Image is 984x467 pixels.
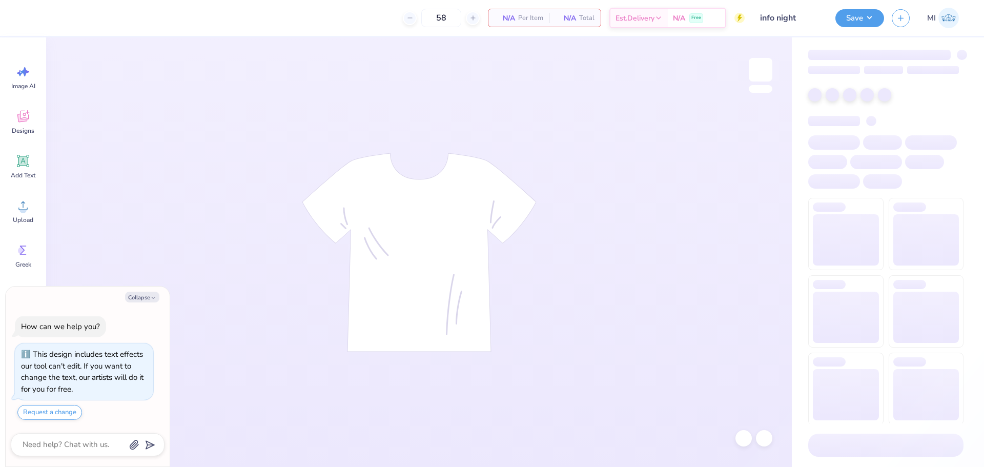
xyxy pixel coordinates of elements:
[11,171,35,179] span: Add Text
[21,321,100,332] div: How can we help you?
[495,13,515,24] span: N/A
[15,260,31,269] span: Greek
[12,127,34,135] span: Designs
[938,8,959,28] img: Ma. Isabella Adad
[11,82,35,90] span: Image AI
[518,13,543,24] span: Per Item
[421,9,461,27] input: – –
[21,349,143,394] div: This design includes text effects our tool can't edit. If you want to change the text, our artist...
[752,8,828,28] input: Untitled Design
[927,12,936,24] span: MI
[616,13,654,24] span: Est. Delivery
[13,216,33,224] span: Upload
[835,9,884,27] button: Save
[556,13,576,24] span: N/A
[673,13,685,24] span: N/A
[691,14,701,22] span: Free
[302,153,537,352] img: tee-skeleton.svg
[125,292,159,302] button: Collapse
[579,13,594,24] span: Total
[17,405,82,420] button: Request a change
[922,8,963,28] a: MI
